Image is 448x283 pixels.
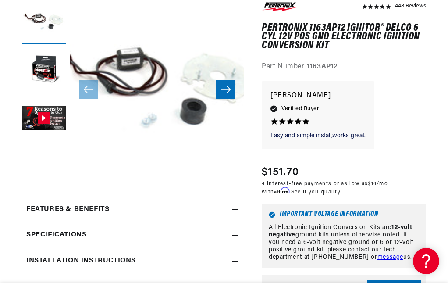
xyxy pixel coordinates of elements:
[395,0,426,11] div: 448 Reviews
[307,63,338,70] strong: 1163AP12
[22,248,244,274] summary: Installation instructions
[22,0,66,44] button: Load image 1 in gallery view
[270,132,366,140] p: Easy and simple install,works great.
[216,80,235,99] button: Slide right
[22,222,244,248] summary: Specifications
[22,49,66,93] button: Load image 2 in gallery view
[281,104,319,114] span: Verified Buyer
[270,90,366,102] p: [PERSON_NAME]
[262,180,426,196] p: 4 interest-free payments or as low as /mo with .
[26,204,109,215] h2: Features & Benefits
[269,224,419,261] p: All Electronic Ignition Conversion Kits are ground kits unless otherwise noted. If you need a 6-v...
[26,255,136,267] h2: Installation instructions
[22,197,244,222] summary: Features & Benefits
[262,165,299,180] span: $151.70
[269,224,412,238] strong: 12-volt negative
[291,190,341,195] a: See if you qualify - Learn more about Affirm Financing (opens in modal)
[377,254,403,261] a: message
[22,0,244,179] media-gallery: Gallery Viewer
[269,211,419,218] h6: Important Voltage Information
[274,187,289,194] span: Affirm
[79,80,98,99] button: Slide left
[26,229,86,241] h2: Specifications
[368,181,377,186] span: $14
[262,61,426,73] div: Part Number:
[262,24,426,50] h1: PerTronix 1163AP12 Ignitor® Delco 6 cyl 12v Pos Gnd Electronic Ignition Conversion Kit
